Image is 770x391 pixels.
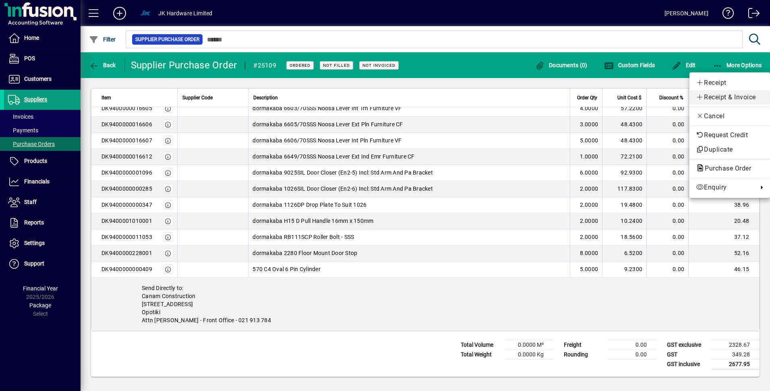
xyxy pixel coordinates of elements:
[696,183,754,192] span: Enquiry
[696,165,755,172] span: Purchase Order
[696,130,764,140] span: Request Credit
[696,93,764,102] span: Receipt & Invoice
[696,78,764,88] span: Receipt
[696,145,764,154] span: Duplicate
[696,111,764,121] span: Cancel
